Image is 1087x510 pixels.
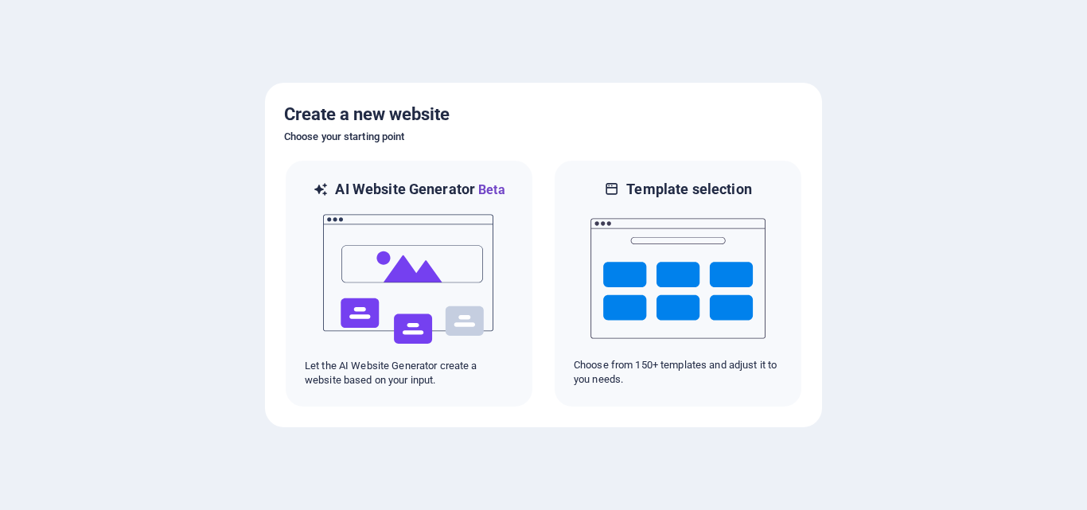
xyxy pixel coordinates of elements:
[284,159,534,408] div: AI Website GeneratorBetaaiLet the AI Website Generator create a website based on your input.
[626,180,751,199] h6: Template selection
[284,127,803,146] h6: Choose your starting point
[574,358,782,387] p: Choose from 150+ templates and adjust it to you needs.
[553,159,803,408] div: Template selectionChoose from 150+ templates and adjust it to you needs.
[284,102,803,127] h5: Create a new website
[305,359,513,387] p: Let the AI Website Generator create a website based on your input.
[321,200,497,359] img: ai
[335,180,505,200] h6: AI Website Generator
[475,182,505,197] span: Beta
